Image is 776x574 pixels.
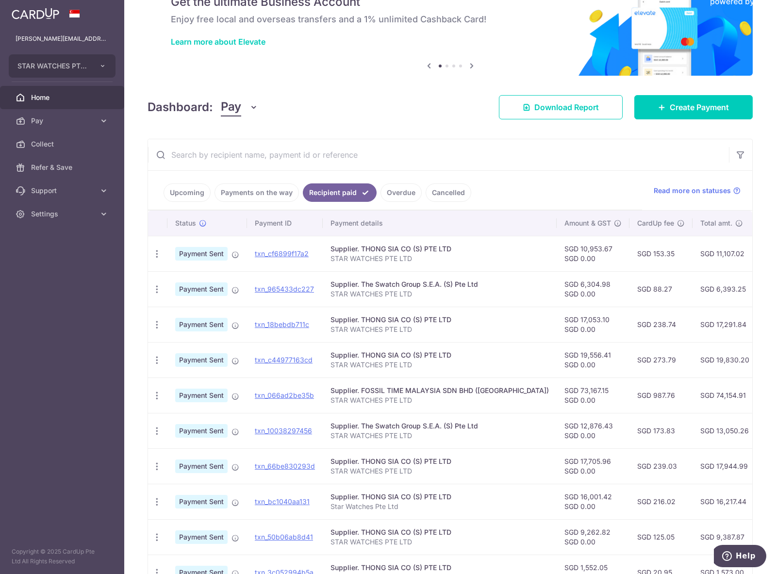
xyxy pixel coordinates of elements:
[330,350,549,360] div: Supplier. THONG SIA CO (S) PTE LTD
[330,289,549,299] p: STAR WATCHES PTE LTD
[255,497,310,506] a: txn_bc1040aa131
[557,377,629,413] td: SGD 73,167.15 SGD 0.00
[175,353,228,367] span: Payment Sent
[557,307,629,342] td: SGD 17,053.10 SGD 0.00
[330,431,549,441] p: STAR WATCHES PTE LTD
[330,360,549,370] p: STAR WATCHES PTE LTD
[693,448,757,484] td: SGD 17,944.99
[330,325,549,334] p: STAR WATCHES PTE LTD
[654,186,741,196] a: Read more on statuses
[148,139,729,170] input: Search by recipient name, payment id or reference
[330,537,549,547] p: STAR WATCHES PTE LTD
[564,218,611,228] span: Amount & GST
[247,211,323,236] th: Payment ID
[31,209,95,219] span: Settings
[557,342,629,377] td: SGD 19,556.41 SGD 0.00
[499,95,623,119] a: Download Report
[9,54,116,78] button: STAR WATCHES PTE LTD
[693,236,757,271] td: SGD 11,107.02
[426,183,471,202] a: Cancelled
[16,34,109,44] p: [PERSON_NAME][EMAIL_ADDRESS][DOMAIN_NAME]
[629,307,693,342] td: SGD 238.74
[323,211,557,236] th: Payment details
[148,98,213,116] h4: Dashboard:
[693,307,757,342] td: SGD 17,291.84
[175,495,228,508] span: Payment Sent
[693,377,757,413] td: SGD 74,154.91
[31,163,95,172] span: Refer & Save
[557,271,629,307] td: SGD 6,304.98 SGD 0.00
[714,545,766,569] iframe: Opens a widget where you can find more information
[175,247,228,261] span: Payment Sent
[330,386,549,395] div: Supplier. FOSSIL TIME MALAYSIA SDN BHD ([GEOGRAPHIC_DATA])
[221,98,258,116] button: Pay
[693,342,757,377] td: SGD 19,830.20
[31,186,95,196] span: Support
[654,186,731,196] span: Read more on statuses
[557,519,629,555] td: SGD 9,262.82 SGD 0.00
[255,356,313,364] a: txn_c44977163cd
[700,218,732,228] span: Total amt.
[557,448,629,484] td: SGD 17,705.96 SGD 0.00
[330,395,549,405] p: STAR WATCHES PTE LTD
[629,236,693,271] td: SGD 153.35
[330,254,549,263] p: STAR WATCHES PTE LTD
[557,236,629,271] td: SGD 10,953.67 SGD 0.00
[171,14,729,25] h6: Enjoy free local and overseas transfers and a 1% unlimited Cashback Card!
[255,320,309,328] a: txn_18bebdb711c
[330,457,549,466] div: Supplier. THONG SIA CO (S) PTE LTD
[637,218,674,228] span: CardUp fee
[330,421,549,431] div: Supplier. The Swatch Group S.E.A. (S) Pte Ltd
[303,183,377,202] a: Recipient paid
[221,98,241,116] span: Pay
[629,484,693,519] td: SGD 216.02
[31,139,95,149] span: Collect
[629,519,693,555] td: SGD 125.05
[693,484,757,519] td: SGD 16,217.44
[175,530,228,544] span: Payment Sent
[629,413,693,448] td: SGD 173.83
[31,93,95,102] span: Home
[634,95,753,119] a: Create Payment
[330,466,549,476] p: STAR WATCHES PTE LTD
[534,101,599,113] span: Download Report
[17,61,89,71] span: STAR WATCHES PTE LTD
[255,391,314,399] a: txn_066ad2be35b
[215,183,299,202] a: Payments on the way
[175,389,228,402] span: Payment Sent
[557,413,629,448] td: SGD 12,876.43 SGD 0.00
[330,492,549,502] div: Supplier. THONG SIA CO (S) PTE LTD
[629,377,693,413] td: SGD 987.76
[171,37,265,47] a: Learn more about Elevate
[693,271,757,307] td: SGD 6,393.25
[330,527,549,537] div: Supplier. THONG SIA CO (S) PTE LTD
[255,533,313,541] a: txn_50b06ab8d41
[330,563,549,573] div: Supplier. THONG SIA CO (S) PTE LTD
[670,101,729,113] span: Create Payment
[330,502,549,511] p: Star Watches Pte Ltd
[31,116,95,126] span: Pay
[175,318,228,331] span: Payment Sent
[12,8,59,19] img: CardUp
[175,424,228,438] span: Payment Sent
[255,426,312,435] a: txn_10038297456
[629,271,693,307] td: SGD 88.27
[330,244,549,254] div: Supplier. THONG SIA CO (S) PTE LTD
[557,484,629,519] td: SGD 16,001.42 SGD 0.00
[175,282,228,296] span: Payment Sent
[330,315,549,325] div: Supplier. THONG SIA CO (S) PTE LTD
[164,183,211,202] a: Upcoming
[330,279,549,289] div: Supplier. The Swatch Group S.E.A. (S) Pte Ltd
[255,462,315,470] a: txn_66be830293d
[175,459,228,473] span: Payment Sent
[629,448,693,484] td: SGD 239.03
[693,413,757,448] td: SGD 13,050.26
[380,183,422,202] a: Overdue
[255,285,314,293] a: txn_965433dc227
[693,519,757,555] td: SGD 9,387.87
[175,218,196,228] span: Status
[629,342,693,377] td: SGD 273.79
[255,249,309,258] a: txn_cf6899f17a2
